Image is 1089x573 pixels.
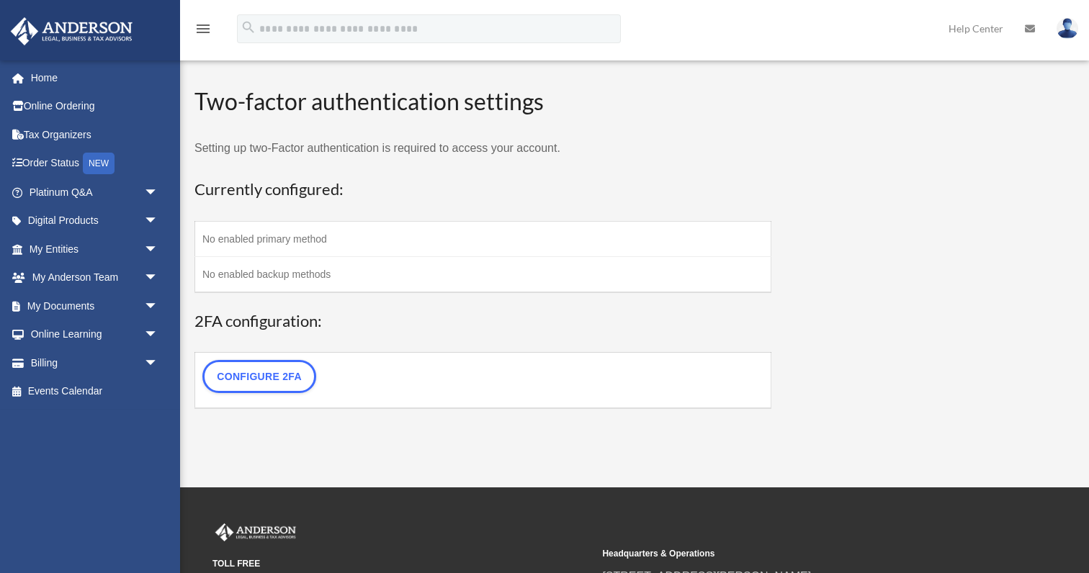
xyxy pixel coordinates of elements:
[144,207,173,236] span: arrow_drop_down
[10,235,180,263] a: My Entitiesarrow_drop_down
[195,221,771,256] td: No enabled primary method
[144,320,173,350] span: arrow_drop_down
[202,360,316,393] a: Configure 2FA
[10,120,180,149] a: Tax Organizers
[144,263,173,293] span: arrow_drop_down
[194,310,771,333] h3: 2FA configuration:
[212,556,592,572] small: TOLL FREE
[10,377,180,406] a: Events Calendar
[10,263,180,292] a: My Anderson Teamarrow_drop_down
[10,207,180,235] a: Digital Productsarrow_drop_down
[144,292,173,321] span: arrow_drop_down
[194,25,212,37] a: menu
[83,153,115,174] div: NEW
[1057,18,1078,39] img: User Pic
[10,149,180,179] a: Order StatusNEW
[10,320,180,349] a: Online Learningarrow_drop_down
[602,546,982,561] small: Headquarters & Operations
[10,178,180,207] a: Platinum Q&Aarrow_drop_down
[10,292,180,320] a: My Documentsarrow_drop_down
[6,17,137,45] img: Anderson Advisors Platinum Portal
[194,20,212,37] i: menu
[241,19,256,35] i: search
[144,235,173,264] span: arrow_drop_down
[194,179,771,201] h3: Currently configured:
[144,178,173,207] span: arrow_drop_down
[144,348,173,378] span: arrow_drop_down
[10,63,180,92] a: Home
[10,348,180,377] a: Billingarrow_drop_down
[194,86,771,118] h2: Two-factor authentication settings
[194,138,771,158] p: Setting up two-Factor authentication is required to access your account.
[212,523,299,542] img: Anderson Advisors Platinum Portal
[10,92,180,121] a: Online Ordering
[195,256,771,292] td: No enabled backup methods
